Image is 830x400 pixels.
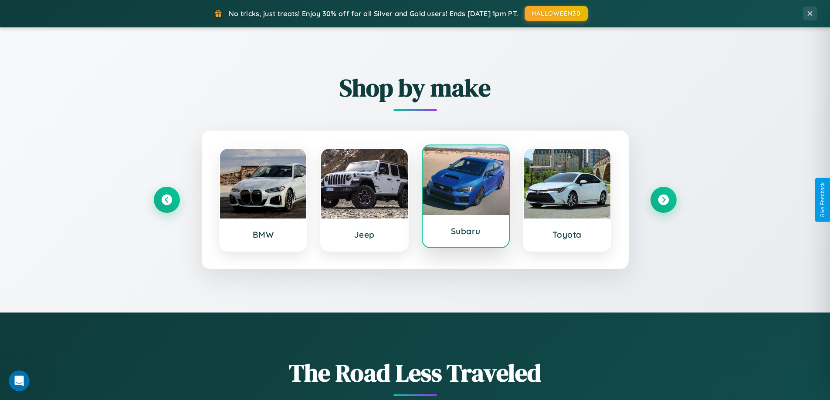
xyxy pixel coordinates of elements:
[820,182,826,218] div: Give Feedback
[532,229,602,240] h3: Toyota
[330,229,399,240] h3: Jeep
[431,226,501,236] h3: Subaru
[154,356,677,390] h1: The Road Less Traveled
[229,229,298,240] h3: BMW
[9,370,30,391] iframe: Intercom live chat
[154,71,677,104] h2: Shop by make
[229,9,518,18] span: No tricks, just treats! Enjoy 30% off for all Silver and Gold users! Ends [DATE] 1pm PT.
[525,6,588,21] button: HALLOWEEN30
